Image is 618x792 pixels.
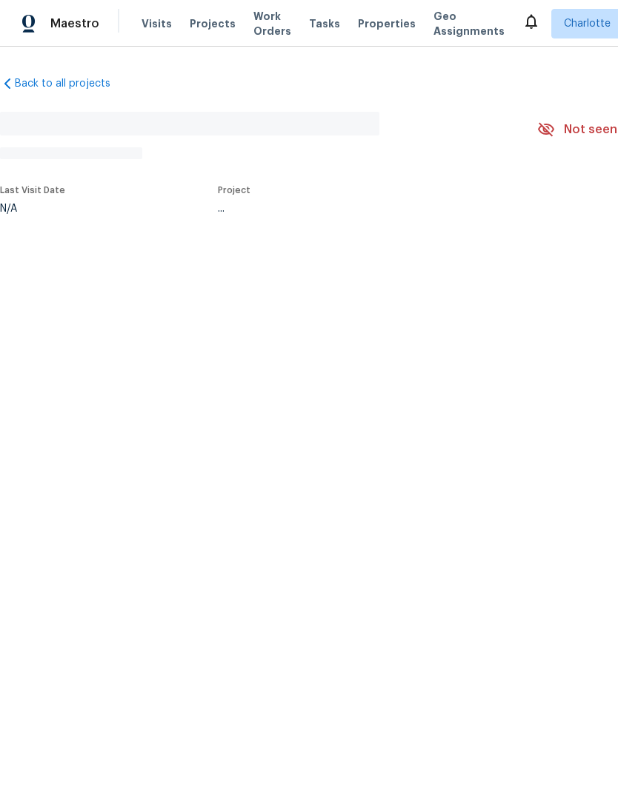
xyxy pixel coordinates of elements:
span: Charlotte [564,16,611,31]
span: Tasks [309,19,340,29]
span: Maestro [50,16,99,31]
span: Project [218,186,250,195]
div: ... [218,204,502,214]
span: Work Orders [253,9,291,38]
span: Visits [142,16,172,31]
span: Geo Assignments [433,9,505,38]
span: Projects [190,16,236,31]
span: Properties [358,16,416,31]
